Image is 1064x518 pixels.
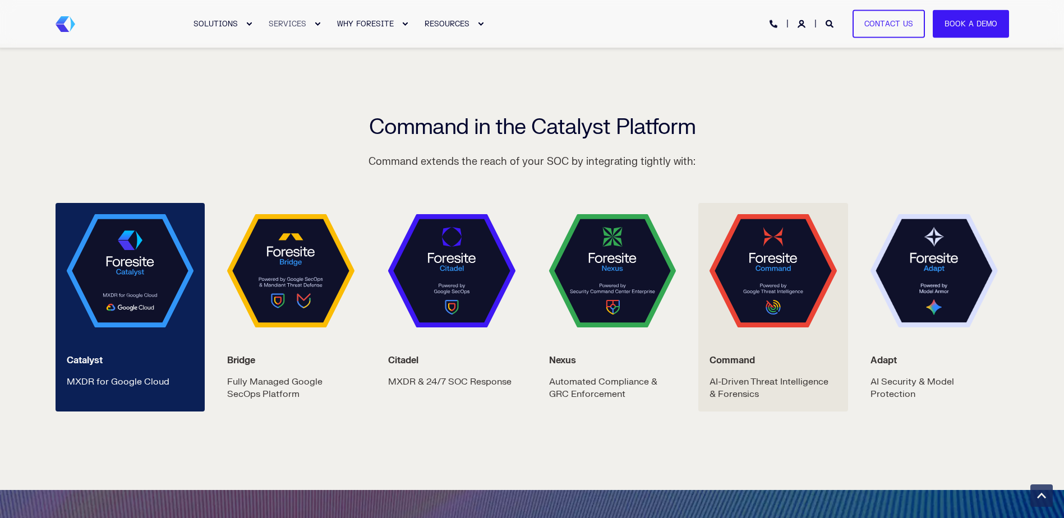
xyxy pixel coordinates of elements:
div: Expand SERVICES [314,21,321,27]
h2: Command in the Catalyst Platform [56,117,1009,138]
a: Foresite Citadel Citadel MXDR & 24/7 SOC Response [377,203,527,412]
img: Foresite Nexus [549,214,676,328]
p: Command extends the reach of your SOC by integrating tightly with: [369,152,695,172]
p: AI-Driven Threat Intelligence & Forensics [710,376,837,400]
p: Fully Managed Google SecOps Platform [227,376,354,400]
strong: Citadel [388,355,418,366]
strong: Catalyst [67,355,103,366]
p: MXDR for Google Cloud [67,376,169,388]
a: Foresite Catalyst Catalyst MXDR for Google Cloud [56,203,205,412]
img: Foresite Adapt [870,214,998,327]
div: Expand WHY FORESITE [402,21,408,27]
strong: Adapt [870,355,897,366]
span: RESOURCES [425,19,469,28]
span: WHY FORESITE [337,19,394,28]
p: MXDR & 24/7 SOC Response [388,376,512,388]
p: Automated Compliance & GRC Enforcement [549,376,676,400]
strong: Command [710,355,755,366]
span: SOLUTIONS [194,19,238,28]
a: Book a Demo [933,10,1009,38]
strong: Nexus [549,355,576,366]
a: Back to Home [56,16,75,32]
a: Foresite Adapt Adapt AI Security & Model Protection [859,203,1009,412]
img: Foresite Citadel [388,214,515,328]
img: Foresite Command [710,214,837,328]
img: Foresite Catalyst [67,214,194,328]
a: Contact Us [853,10,925,38]
a: Foresite Nexus Nexus Automated Compliance & GRC Enforcement [538,203,688,412]
div: Expand RESOURCES [477,21,484,27]
a: Foresite Bridge Bridge Fully Managed Google SecOps Platform [216,203,366,412]
a: Login [798,18,808,28]
a: Open Search [826,18,836,28]
div: Expand SOLUTIONS [246,21,252,27]
img: Foresite Bridge [227,214,354,328]
a: Back to top [1030,484,1053,507]
p: AI Security & Model Protection [870,376,998,400]
img: Foresite brand mark, a hexagon shape of blues with a directional arrow to the right hand side [56,16,75,32]
strong: Bridge [227,355,255,366]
